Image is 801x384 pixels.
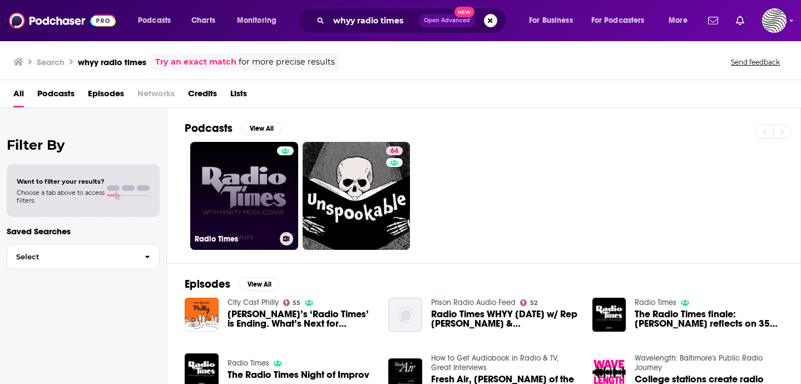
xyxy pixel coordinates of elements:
span: For Podcasters [591,13,645,28]
span: Want to filter your results? [17,178,105,185]
button: open menu [521,12,587,29]
a: WHYY’s ‘Radio Times’ is Ending. What’s Next for Marty Moss-Coane? [228,309,375,328]
span: Logged in as OriginalStrategies [762,8,787,33]
button: open menu [229,12,291,29]
img: Radio Times WHYY 11-18-2014 w/ Rep Vereb & Sara Rose ACLU [388,298,422,332]
a: Radio Times [190,142,298,250]
a: 52 [520,299,537,306]
p: Saved Searches [7,226,160,237]
img: Podchaser - Follow, Share and Rate Podcasts [9,10,116,31]
a: How to Get Audiobook in Radio & TV, Great Interviews [431,353,558,372]
button: open menu [661,12,701,29]
a: EpisodesView All [185,277,279,291]
button: View All [239,278,279,291]
span: Choose a tab above to access filters. [17,189,105,204]
a: Show notifications dropdown [731,11,749,30]
h3: Search [37,57,65,67]
a: Radio Times [228,358,269,368]
a: City Cast Philly [228,298,279,307]
h3: whyy radio times [78,57,146,67]
span: For Business [529,13,573,28]
button: Show profile menu [762,8,787,33]
span: [PERSON_NAME]’s ‘Radio Times’ is Ending. What’s Next for [PERSON_NAME]? [228,309,375,328]
a: Radio Times WHYY 11-18-2014 w/ Rep Vereb & Sara Rose ACLU [431,309,579,328]
a: All [13,85,24,107]
span: New [454,7,474,17]
span: Radio Times WHYY [DATE] w/ Rep [PERSON_NAME] & [PERSON_NAME] ACLU [431,309,579,328]
span: Charts [191,13,215,28]
span: Select [7,253,136,260]
button: open menu [130,12,185,29]
a: 64 [303,142,411,250]
span: for more precise results [239,56,335,68]
a: Radio Times [635,298,676,307]
button: open menu [584,12,661,29]
span: Podcasts [138,13,171,28]
h3: Radio Times [195,234,275,244]
a: Prison Radio Audio Feed [431,298,516,307]
a: Episodes [88,85,124,107]
span: 64 [390,146,398,157]
a: PodcastsView All [185,121,281,135]
span: The Radio Times finale: [PERSON_NAME] reflects on 35 years [635,309,783,328]
a: The Radio Times finale: Marty Moss-Coane reflects on 35 years [635,309,783,328]
button: Select [7,244,160,269]
span: More [669,13,688,28]
img: The Radio Times finale: Marty Moss-Coane reflects on 35 years [592,298,626,332]
h2: Episodes [185,277,230,291]
div: Search podcasts, credits, & more... [309,8,517,33]
h2: Podcasts [185,121,233,135]
button: Send feedback [728,57,783,67]
a: Lists [230,85,247,107]
span: 55 [293,301,300,306]
a: 55 [283,299,301,306]
button: View All [241,122,281,135]
button: Open AdvancedNew [419,14,475,27]
span: Networks [137,85,175,107]
img: User Profile [762,8,787,33]
a: Show notifications dropdown [704,11,723,30]
span: 52 [530,301,537,306]
a: 64 [386,146,403,155]
span: Open Advanced [424,18,470,23]
input: Search podcasts, credits, & more... [329,12,419,29]
a: Podcasts [37,85,75,107]
a: Try an exact match [155,56,236,68]
a: The Radio Times Night of Improv [228,370,369,380]
img: WHYY’s ‘Radio Times’ is Ending. What’s Next for Marty Moss-Coane? [185,298,219,332]
span: Monitoring [237,13,276,28]
a: Wavelength: Baltimore's Public Radio Journey [635,353,763,372]
a: Charts [184,12,222,29]
h2: Filter By [7,137,160,153]
a: Credits [188,85,217,107]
